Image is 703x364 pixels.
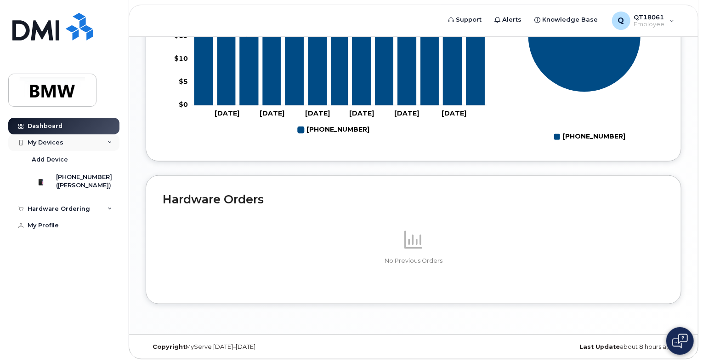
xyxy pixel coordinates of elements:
[163,257,664,265] p: No Previous Orders
[163,192,664,206] h2: Hardware Orders
[305,109,330,117] tspan: [DATE]
[503,343,681,351] div: about 8 hours ago
[442,11,488,29] a: Support
[606,12,681,30] div: QT18061
[528,11,605,29] a: Knowledge Base
[260,109,284,117] tspan: [DATE]
[672,334,688,348] img: Open chat
[298,122,369,138] g: 201-790-3984
[174,55,188,63] tspan: $10
[179,101,188,109] tspan: $0
[634,13,665,21] span: QT18061
[579,343,620,350] strong: Last Update
[488,11,528,29] a: Alerts
[543,15,598,24] span: Knowledge Base
[298,122,369,138] g: Legend
[179,78,188,86] tspan: $5
[174,32,188,40] tspan: $15
[349,109,374,117] tspan: [DATE]
[394,109,419,117] tspan: [DATE]
[618,15,624,26] span: Q
[456,15,482,24] span: Support
[634,21,665,28] span: Employee
[554,129,626,144] g: Legend
[153,343,186,350] strong: Copyright
[215,109,239,117] tspan: [DATE]
[442,109,466,117] tspan: [DATE]
[146,343,324,351] div: MyServe [DATE]–[DATE]
[503,15,522,24] span: Alerts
